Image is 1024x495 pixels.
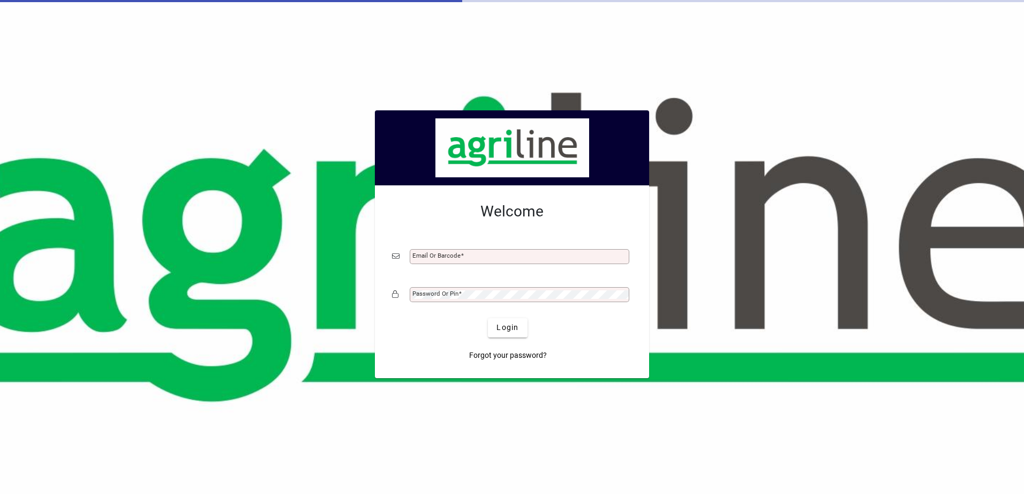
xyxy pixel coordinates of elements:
[465,346,551,365] a: Forgot your password?
[412,252,461,259] mat-label: Email or Barcode
[488,318,527,337] button: Login
[392,202,632,221] h2: Welcome
[412,290,458,297] mat-label: Password or Pin
[469,350,547,361] span: Forgot your password?
[496,322,518,333] span: Login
